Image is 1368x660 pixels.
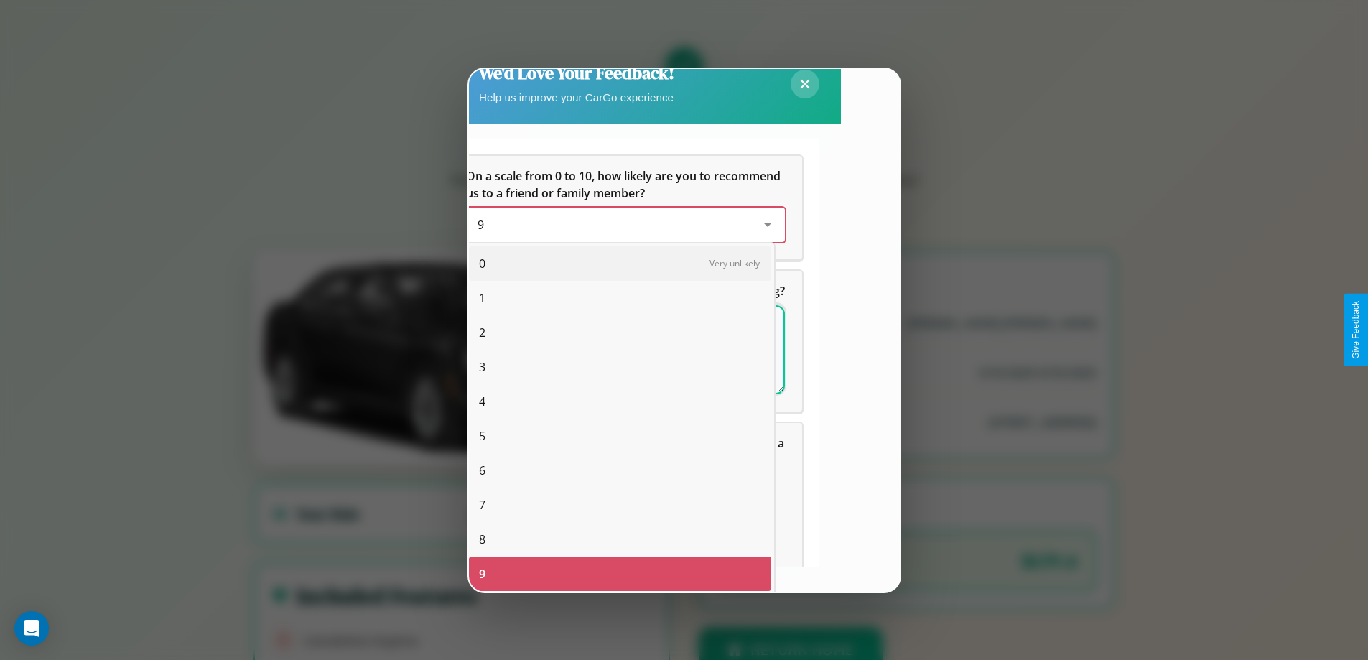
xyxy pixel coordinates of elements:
div: Give Feedback [1351,301,1361,359]
div: 10 [469,591,771,626]
div: 5 [469,419,771,453]
div: On a scale from 0 to 10, how likely are you to recommend us to a friend or family member? [466,208,785,242]
span: 2 [479,324,485,341]
div: On a scale from 0 to 10, how likely are you to recommend us to a friend or family member? [449,156,802,259]
div: 0 [469,246,771,281]
p: Help us improve your CarGo experience [479,88,674,107]
span: 9 [479,565,485,582]
div: 9 [469,557,771,591]
span: 5 [479,427,485,445]
span: 4 [479,393,485,410]
div: 4 [469,384,771,419]
span: 8 [479,531,485,548]
span: 3 [479,358,485,376]
div: 7 [469,488,771,522]
span: 6 [479,462,485,479]
span: 7 [479,496,485,513]
div: 6 [469,453,771,488]
span: Very unlikely [709,257,760,269]
div: Open Intercom Messenger [14,611,49,646]
h5: On a scale from 0 to 10, how likely are you to recommend us to a friend or family member? [466,167,785,202]
span: On a scale from 0 to 10, how likely are you to recommend us to a friend or family member? [466,168,783,201]
h2: We'd Love Your Feedback! [479,61,674,85]
div: 3 [469,350,771,384]
div: 8 [469,522,771,557]
span: 1 [479,289,485,307]
span: 0 [479,255,485,272]
span: Which of the following features do you value the most in a vehicle? [466,435,787,468]
span: What can we do to make your experience more satisfying? [466,283,785,299]
div: 1 [469,281,771,315]
span: 9 [478,217,484,233]
div: 2 [469,315,771,350]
